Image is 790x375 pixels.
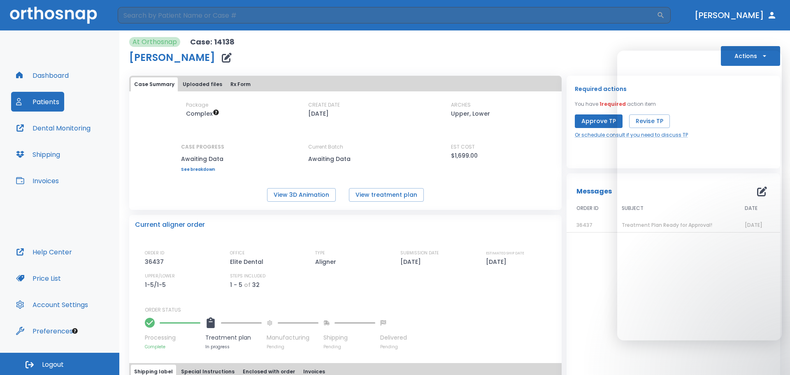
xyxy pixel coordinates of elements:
p: Package [186,101,208,109]
button: Rx Form [227,77,254,91]
h1: [PERSON_NAME] [129,53,215,63]
button: Patients [11,92,64,112]
p: Upper, Lower [451,109,490,119]
p: STEPS INCLUDED [230,273,265,280]
p: You have action item [575,100,656,108]
p: Shipping [323,333,375,342]
a: Or schedule consult if you need to discuss TP [575,131,688,139]
p: Pending [267,344,318,350]
input: Search by Patient Name or Case # [118,7,657,23]
button: Actions [721,46,780,66]
p: 36437 [145,257,167,267]
button: Shipping [11,144,65,164]
button: [PERSON_NAME] [691,8,780,23]
iframe: Intercom live chat [617,51,782,340]
p: CREATE DATE [308,101,340,109]
div: Tooltip anchor [71,327,79,335]
button: Invoices [11,171,64,191]
p: Awaiting Data [308,154,382,164]
p: Elite Dental [230,257,266,267]
button: Price List [11,268,66,288]
button: Dashboard [11,65,74,85]
p: Messages [576,186,612,196]
button: View treatment plan [349,188,424,202]
img: Orthosnap [10,7,97,23]
button: Dental Monitoring [11,118,95,138]
p: Processing [145,333,200,342]
div: tabs [131,77,560,91]
p: At Orthosnap [132,37,177,47]
p: UPPER/LOWER [145,273,175,280]
span: ORDER ID [576,205,599,212]
p: Required actions [575,84,627,94]
p: [DATE] [308,109,329,119]
button: Approve TP [575,114,623,128]
iframe: Intercom live chat [762,347,782,367]
p: Current Batch [308,143,382,151]
p: ARCHES [451,101,471,109]
span: 36437 [576,221,592,228]
p: EST COST [451,143,475,151]
p: Awaiting Data [181,154,224,164]
p: ORDER STATUS [145,306,556,314]
button: Help Center [11,242,77,262]
p: OFFICE [230,249,245,257]
p: 32 [252,280,260,290]
p: Treatment plan [205,333,262,342]
p: $1,699.00 [451,151,478,161]
p: Current aligner order [135,220,205,230]
p: [DATE] [486,257,509,267]
p: of [244,280,251,290]
p: 1 - 5 [230,280,242,290]
span: Up to 50 Steps (100 aligners) [186,109,219,118]
p: 1-5/1-5 [145,280,169,290]
p: CASE PROGRESS [181,143,224,151]
span: Logout [42,360,64,369]
a: See breakdown [181,167,224,172]
p: TYPE [315,249,325,257]
p: [DATE] [400,257,424,267]
button: View 3D Animation [267,188,336,202]
button: Account Settings [11,295,93,314]
p: Delivered [380,333,407,342]
p: ORDER ID [145,249,164,257]
p: Complete [145,344,200,350]
p: ESTIMATED SHIP DATE [486,249,524,257]
p: Manufacturing [267,333,318,342]
p: Pending [323,344,375,350]
p: In progress [205,344,262,350]
p: Case: 14138 [190,37,235,47]
p: Aligner [315,257,339,267]
button: Case Summary [131,77,178,91]
p: SUBMISSION DATE [400,249,439,257]
button: Uploaded files [179,77,225,91]
p: Pending [380,344,407,350]
span: 1 required [599,100,626,107]
button: Preferences [11,321,78,341]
